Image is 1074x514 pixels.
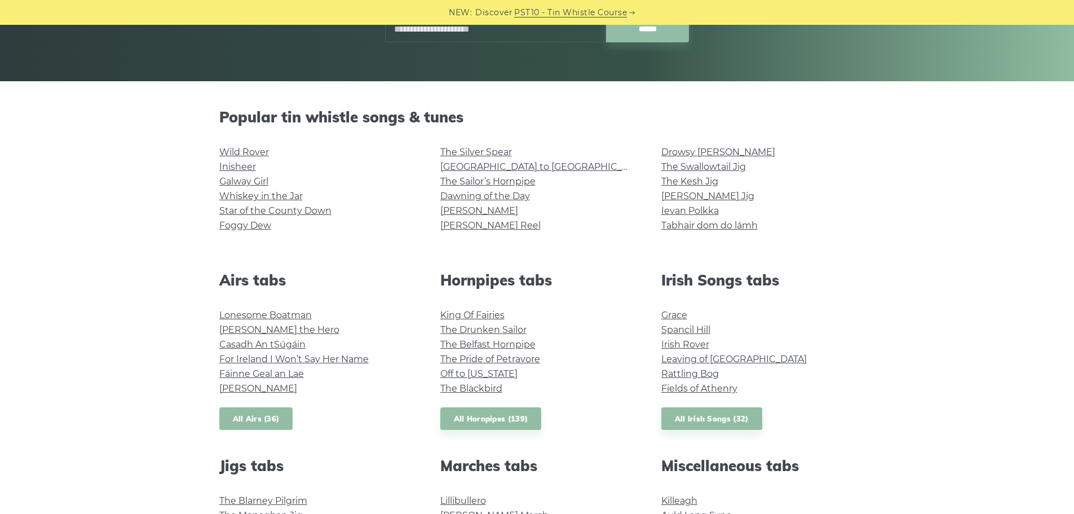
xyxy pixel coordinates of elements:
[661,339,709,350] a: Irish Rover
[219,383,297,394] a: [PERSON_NAME]
[514,6,627,19] a: PST10 - Tin Whistle Course
[219,205,332,216] a: Star of the County Down
[440,457,634,475] h2: Marches tabs
[440,176,536,187] a: The Sailor’s Hornpipe
[440,310,505,320] a: King Of Fairies
[440,383,502,394] a: The Blackbird
[475,6,512,19] span: Discover
[219,457,413,475] h2: Jigs tabs
[219,220,271,231] a: Foggy Dew
[440,220,541,231] a: [PERSON_NAME] Reel
[440,271,634,289] h2: Hornpipes tabs
[661,383,737,394] a: Fields of Athenry
[661,457,855,475] h2: Miscellaneous tabs
[661,368,719,379] a: Rattling Bog
[440,161,648,172] a: [GEOGRAPHIC_DATA] to [GEOGRAPHIC_DATA]
[440,339,536,350] a: The Belfast Hornpipe
[219,368,304,379] a: Fáinne Geal an Lae
[440,191,530,201] a: Dawning of the Day
[440,495,486,506] a: Lillibullero
[219,495,307,506] a: The Blarney Pilgrim
[661,271,855,289] h2: Irish Songs tabs
[661,407,762,430] a: All Irish Songs (32)
[219,271,413,289] h2: Airs tabs
[440,147,512,157] a: The Silver Spear
[219,191,303,201] a: Whiskey in the Jar
[219,147,269,157] a: Wild Rover
[661,147,775,157] a: Drowsy [PERSON_NAME]
[661,354,807,364] a: Leaving of [GEOGRAPHIC_DATA]
[661,191,754,201] a: [PERSON_NAME] Jig
[219,339,306,350] a: Casadh An tSúgáin
[661,176,718,187] a: The Kesh Jig
[440,205,518,216] a: [PERSON_NAME]
[661,495,697,506] a: Killeagh
[219,108,855,126] h2: Popular tin whistle songs & tunes
[661,324,710,335] a: Spancil Hill
[449,6,472,19] span: NEW:
[661,161,746,172] a: The Swallowtail Jig
[219,324,339,335] a: [PERSON_NAME] the Hero
[440,368,518,379] a: Off to [US_STATE]
[219,407,293,430] a: All Airs (36)
[219,354,369,364] a: For Ireland I Won’t Say Her Name
[219,176,268,187] a: Galway Girl
[219,161,256,172] a: Inisheer
[661,205,719,216] a: Ievan Polkka
[661,220,758,231] a: Tabhair dom do lámh
[440,407,542,430] a: All Hornpipes (139)
[440,324,527,335] a: The Drunken Sailor
[440,354,540,364] a: The Pride of Petravore
[661,310,687,320] a: Grace
[219,310,312,320] a: Lonesome Boatman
